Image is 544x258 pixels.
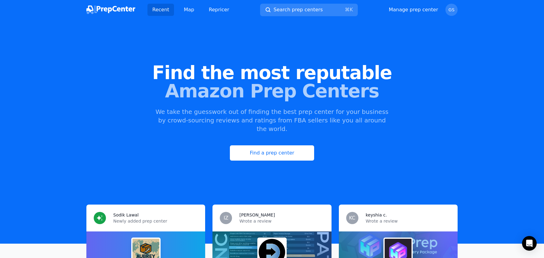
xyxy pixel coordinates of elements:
button: Search prep centers⌘K [260,4,358,16]
a: Find a prep center [230,145,314,161]
p: We take the guesswork out of finding the best prep center for your business by crowd-sourcing rev... [155,107,389,133]
h3: [PERSON_NAME] [239,212,275,218]
span: KC [349,216,355,220]
button: GS [445,4,458,16]
img: PrepCenter [86,5,135,14]
p: Wrote a review [239,218,324,224]
a: Repricer [204,4,234,16]
p: Wrote a review [366,218,450,224]
a: Map [179,4,199,16]
kbd: ⌘ [345,7,350,13]
span: IZ [223,216,228,220]
h3: keyshia c. [366,212,387,218]
p: Newly added prep center [113,218,198,224]
div: Open Intercom Messenger [522,236,537,251]
kbd: K [350,7,353,13]
span: Amazon Prep Centers [10,82,534,100]
span: Find the most reputable [10,64,534,82]
a: Recent [147,4,174,16]
span: GS [448,8,455,12]
span: Search prep centers [274,6,323,13]
h3: Sodik Lawal [113,212,139,218]
a: Manage prep center [389,6,438,13]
